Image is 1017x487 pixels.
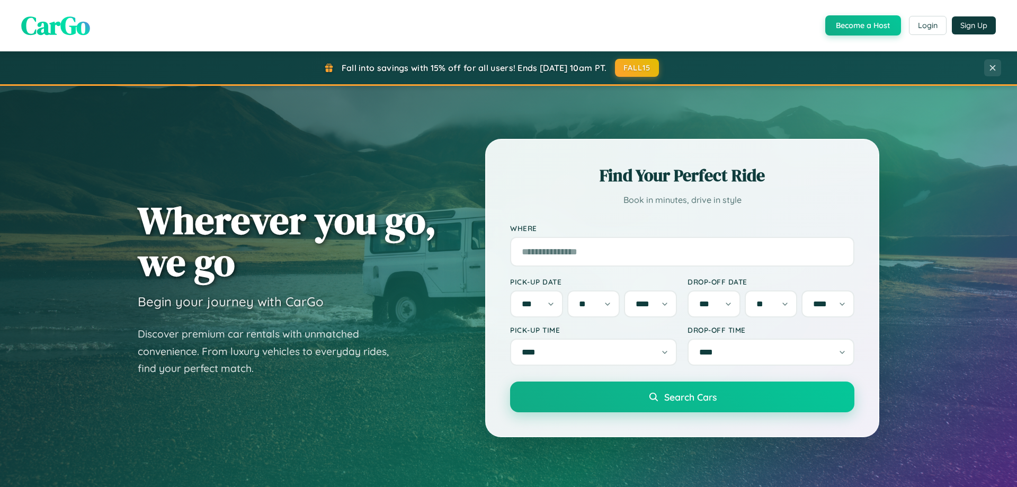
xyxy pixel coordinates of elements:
button: Login [909,16,947,35]
label: Pick-up Date [510,277,677,286]
label: Drop-off Date [688,277,854,286]
button: Become a Host [825,15,901,36]
button: FALL15 [615,59,659,77]
label: Drop-off Time [688,325,854,334]
h1: Wherever you go, we go [138,199,436,283]
button: Search Cars [510,382,854,412]
label: Pick-up Time [510,325,677,334]
span: Search Cars [664,391,717,403]
span: CarGo [21,8,90,43]
h2: Find Your Perfect Ride [510,164,854,187]
label: Where [510,224,854,233]
p: Discover premium car rentals with unmatched convenience. From luxury vehicles to everyday rides, ... [138,325,403,377]
button: Sign Up [952,16,996,34]
span: Fall into savings with 15% off for all users! Ends [DATE] 10am PT. [342,63,607,73]
p: Book in minutes, drive in style [510,192,854,208]
h3: Begin your journey with CarGo [138,294,324,309]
